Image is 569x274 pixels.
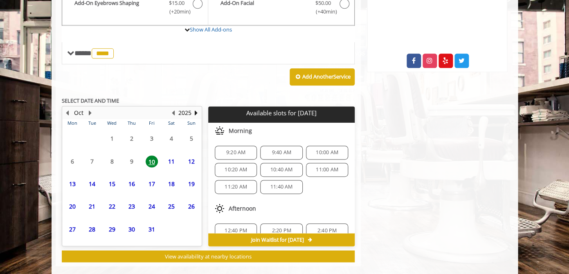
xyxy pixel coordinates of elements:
[122,119,142,127] th: Thu
[316,149,338,156] span: 10:00 AM
[302,73,351,80] b: Add Another Service
[290,68,355,85] button: Add AnotherService
[215,126,225,136] img: morning slots
[272,227,291,234] span: 2:20 PM
[63,173,82,195] td: Select day13
[225,166,247,173] span: 10:20 AM
[102,119,121,127] th: Wed
[211,110,351,117] p: Available slots for [DATE]
[63,195,82,218] td: Select day20
[260,223,302,237] div: 2:20 PM
[306,223,348,237] div: 2:40 PM
[225,184,247,190] span: 11:20 AM
[146,178,158,190] span: 17
[260,163,302,177] div: 10:40 AM
[126,178,138,190] span: 16
[86,178,98,190] span: 14
[229,128,252,134] span: Morning
[185,155,198,167] span: 12
[146,155,158,167] span: 10
[165,155,178,167] span: 11
[260,180,302,194] div: 11:40 AM
[164,7,189,16] span: (+20min )
[215,204,225,213] img: afternoon slots
[185,200,198,212] span: 26
[270,184,293,190] span: 11:40 AM
[86,223,98,235] span: 28
[142,150,161,172] td: Select day10
[122,173,142,195] td: Select day16
[165,200,178,212] span: 25
[170,108,177,117] button: Previous Year
[66,223,79,235] span: 27
[62,97,119,104] b: SELECT DATE AND TIME
[215,163,257,177] div: 10:20 AM
[311,7,335,16] span: (+40min )
[66,178,79,190] span: 13
[306,163,348,177] div: 11:00 AM
[260,146,302,159] div: 9:40 AM
[251,236,304,243] span: Join Waitlist for [DATE]
[181,119,201,127] th: Sun
[193,108,200,117] button: Next Year
[181,195,201,218] td: Select day26
[142,218,161,240] td: Select day31
[106,200,118,212] span: 22
[63,218,82,240] td: Select day27
[316,166,338,173] span: 11:00 AM
[126,223,138,235] span: 30
[64,108,71,117] button: Previous Month
[225,227,247,234] span: 12:40 PM
[63,119,82,127] th: Mon
[146,200,158,212] span: 24
[102,218,121,240] td: Select day29
[87,108,94,117] button: Next Month
[181,150,201,172] td: Select day12
[215,180,257,194] div: 11:20 AM
[82,119,102,127] th: Tue
[102,173,121,195] td: Select day15
[122,218,142,240] td: Select day30
[215,223,257,237] div: 12:40 PM
[178,108,191,117] button: 2025
[190,26,232,33] a: Show All Add-ons
[185,178,198,190] span: 19
[142,173,161,195] td: Select day17
[229,205,256,212] span: Afternoon
[82,218,102,240] td: Select day28
[74,108,83,117] button: Oct
[162,150,181,172] td: Select day11
[126,200,138,212] span: 23
[162,119,181,127] th: Sat
[181,173,201,195] td: Select day19
[162,173,181,195] td: Select day18
[317,227,337,234] span: 2:40 PM
[165,252,251,260] span: View availability at nearby locations
[165,178,178,190] span: 18
[106,178,118,190] span: 15
[106,223,118,235] span: 29
[142,119,161,127] th: Fri
[86,200,98,212] span: 21
[306,146,348,159] div: 10:00 AM
[272,149,291,156] span: 9:40 AM
[146,223,158,235] span: 31
[162,195,181,218] td: Select day25
[82,173,102,195] td: Select day14
[122,195,142,218] td: Select day23
[102,195,121,218] td: Select day22
[62,250,355,262] button: View availability at nearby locations
[142,195,161,218] td: Select day24
[215,146,257,159] div: 9:20 AM
[82,195,102,218] td: Select day21
[66,200,79,212] span: 20
[270,166,293,173] span: 10:40 AM
[226,149,245,156] span: 9:20 AM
